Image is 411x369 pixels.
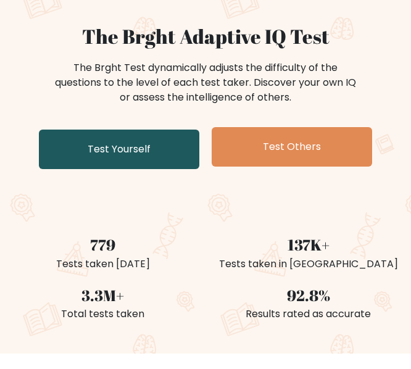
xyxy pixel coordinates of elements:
div: The Brght Test dynamically adjusts the difficulty of the questions to the level of each test take... [51,60,360,105]
div: Total tests taken [7,307,198,321]
div: 92.8% [213,284,404,307]
div: 137K+ [213,233,404,256]
a: Test Others [212,127,372,167]
div: 3.3M+ [7,284,198,307]
h1: The Brght Adaptive IQ Test [7,25,404,48]
div: 779 [7,233,198,256]
div: Tests taken in [GEOGRAPHIC_DATA] [213,257,404,272]
div: Results rated as accurate [213,307,404,321]
a: Test Yourself [39,130,199,169]
div: Tests taken [DATE] [7,257,198,272]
